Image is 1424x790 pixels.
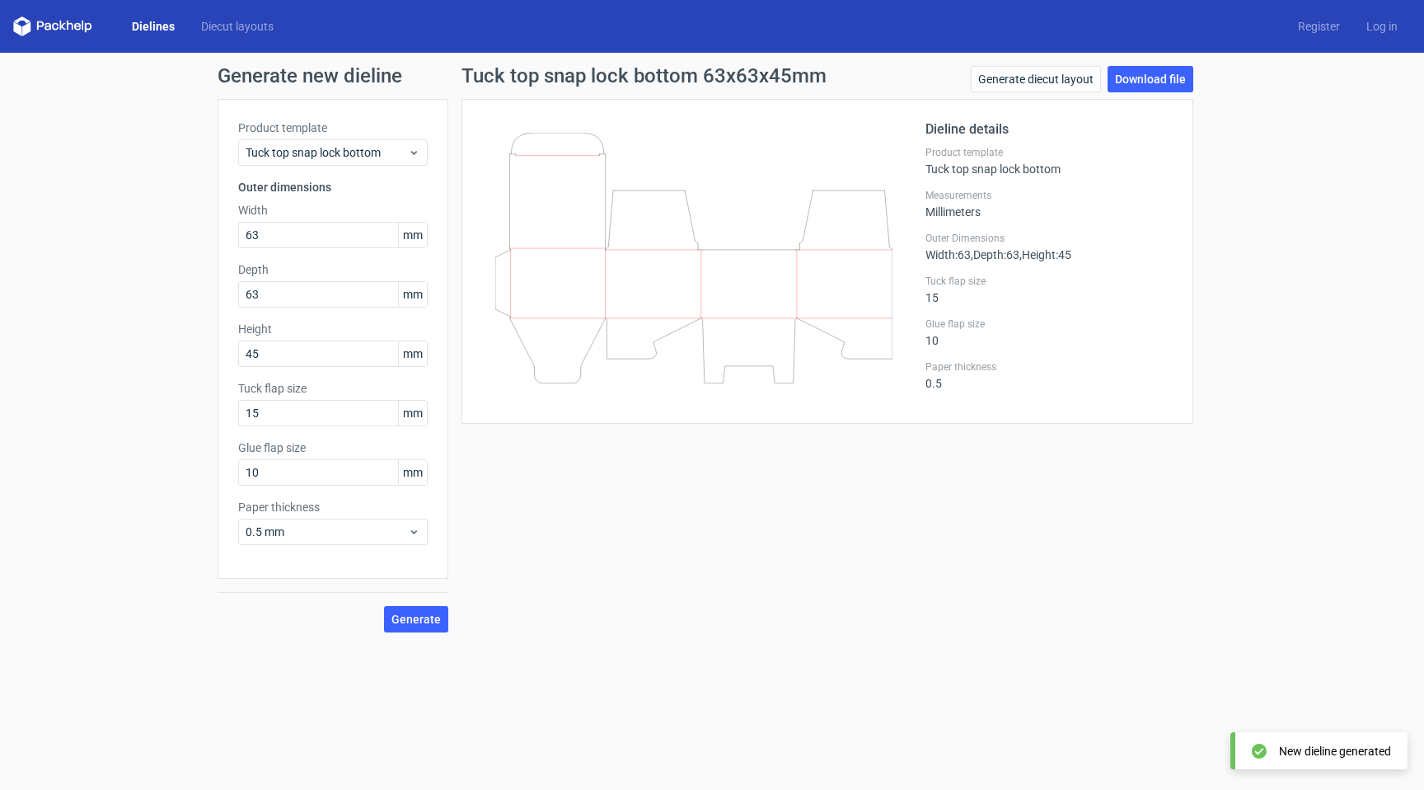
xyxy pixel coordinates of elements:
label: Product template [925,146,1173,159]
div: 15 [925,275,1173,304]
span: mm [398,341,427,366]
div: Millimeters [925,189,1173,219]
label: Paper thickness [238,499,428,515]
h2: Dieline details [925,120,1173,139]
span: Generate [391,614,441,625]
label: Glue flap size [238,440,428,456]
label: Glue flap size [925,317,1173,331]
label: Tuck flap size [238,380,428,397]
h1: Generate new dieline [218,66,1206,86]
label: Tuck flap size [925,275,1173,288]
div: Tuck top snap lock bottom [925,146,1173,176]
span: , Height : 45 [1019,248,1071,261]
span: , Depth : 63 [971,248,1019,261]
a: Generate diecut layout [971,66,1101,92]
label: Measurements [925,189,1173,202]
span: Tuck top snap lock bottom [246,144,408,161]
div: 0.5 [925,360,1173,390]
a: Log in [1353,18,1411,35]
div: New dieline generated [1279,743,1391,759]
a: Register [1285,18,1353,35]
label: Outer Dimensions [925,232,1173,245]
span: 0.5 mm [246,524,408,540]
label: Paper thickness [925,360,1173,374]
div: 10 [925,317,1173,347]
span: mm [398,460,427,485]
h3: Outer dimensions [238,179,428,195]
label: Height [238,321,428,337]
h1: Tuck top snap lock bottom 63x63x45mm [461,66,827,86]
span: Width : 63 [925,248,971,261]
span: mm [398,282,427,307]
label: Depth [238,261,428,278]
label: Product template [238,120,428,136]
button: Generate [384,606,448,632]
label: Width [238,202,428,219]
span: mm [398,223,427,247]
a: Diecut layouts [188,18,287,35]
a: Dielines [119,18,188,35]
a: Download file [1108,66,1193,92]
span: mm [398,401,427,426]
